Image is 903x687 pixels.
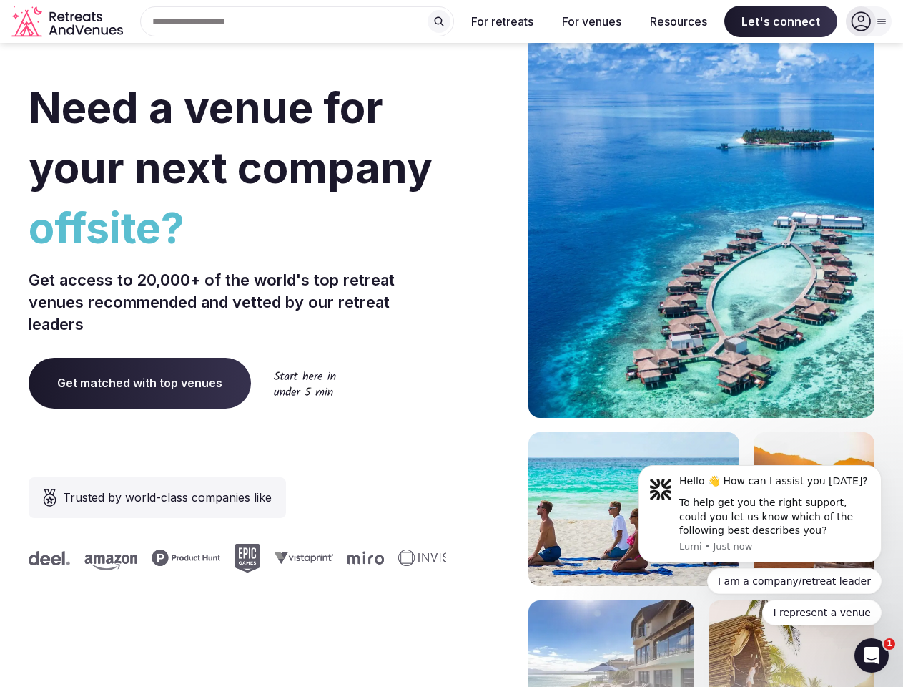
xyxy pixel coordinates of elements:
span: 1 [884,638,895,650]
span: offsite? [29,198,446,258]
button: For retreats [460,6,545,37]
iframe: Intercom notifications message [617,386,903,648]
span: Need a venue for your next company [29,82,433,193]
img: yoga on tropical beach [528,432,739,586]
svg: Epic Games company logo [232,544,257,572]
svg: Miro company logo [345,551,381,565]
a: Get matched with top venues [29,358,251,408]
span: Let's connect [724,6,837,37]
svg: Invisible company logo [395,550,474,567]
span: Trusted by world-class companies like [63,489,272,506]
svg: Retreats and Venues company logo [11,6,126,38]
svg: Vistaprint company logo [272,552,330,564]
p: Get access to 20,000+ of the world's top retreat venues recommended and vetted by our retreat lea... [29,269,446,335]
button: For venues [551,6,633,37]
iframe: Intercom live chat [854,638,889,673]
svg: Deel company logo [26,551,67,565]
button: Resources [638,6,719,37]
a: Visit the homepage [11,6,126,38]
img: Start here in under 5 min [274,371,336,396]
